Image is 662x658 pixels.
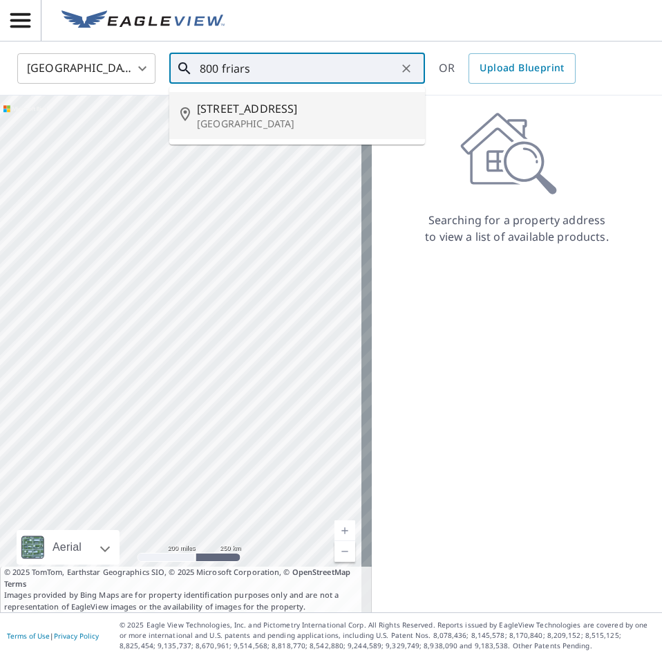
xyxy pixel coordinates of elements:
[334,541,355,562] a: Current Level 5, Zoom Out
[17,530,120,565] div: Aerial
[62,10,225,31] img: EV Logo
[200,49,397,88] input: Search by address or latitude-longitude
[4,567,368,590] span: © 2025 TomTom, Earthstar Geographics SIO, © 2025 Microsoft Corporation, ©
[334,520,355,541] a: Current Level 5, Zoom In
[197,100,414,117] span: [STREET_ADDRESS]
[480,60,564,77] span: Upload Blueprint
[424,212,609,245] p: Searching for a property address to view a list of available products.
[292,567,350,577] a: OpenStreetMap
[7,632,99,640] p: |
[120,620,655,651] p: © 2025 Eagle View Technologies, Inc. and Pictometry International Corp. All Rights Reserved. Repo...
[17,49,155,88] div: [GEOGRAPHIC_DATA]
[48,530,86,565] div: Aerial
[54,631,99,641] a: Privacy Policy
[397,59,416,78] button: Clear
[197,117,414,131] p: [GEOGRAPHIC_DATA]
[53,2,233,39] a: EV Logo
[7,631,50,641] a: Terms of Use
[439,53,576,84] div: OR
[4,578,27,589] a: Terms
[469,53,575,84] a: Upload Blueprint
